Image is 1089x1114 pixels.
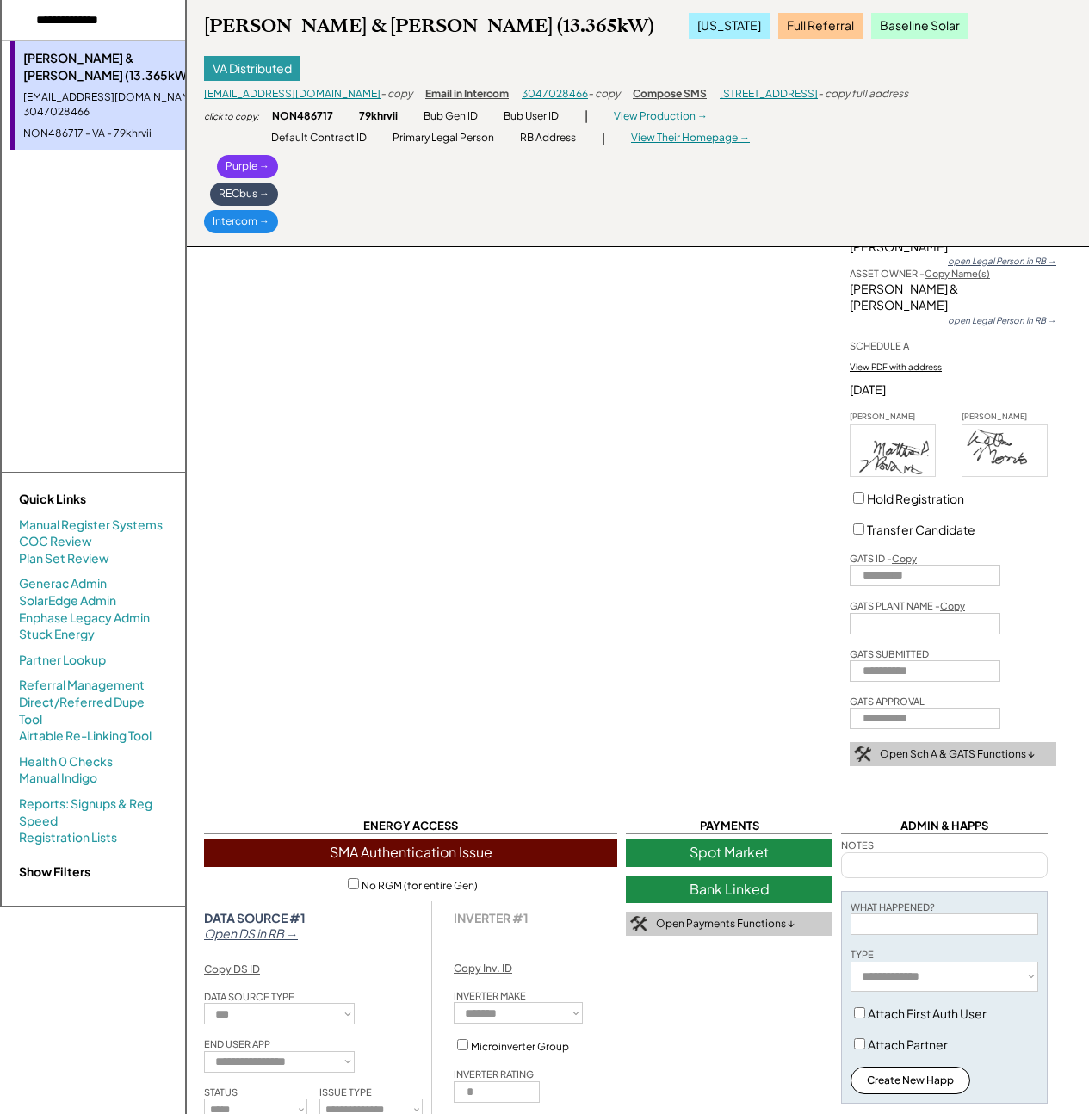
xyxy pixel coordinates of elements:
div: Bub User ID [504,109,559,124]
div: INVERTER #1 [454,910,529,925]
label: Transfer Candidate [867,522,975,537]
div: | [602,130,605,147]
div: RB Address [520,131,576,145]
div: ISSUE TYPE [319,1086,372,1099]
div: Baseline Solar [871,13,968,39]
div: View Their Homepage → [631,131,750,145]
div: Copy DS ID [204,962,260,977]
div: TYPE [851,948,874,961]
div: Full Referral [778,13,863,39]
div: Open Sch A & GATS Functions ↓ [880,747,1035,762]
div: | [585,108,588,125]
a: Generac Admin [19,575,107,592]
button: Create New Happ [851,1067,970,1094]
div: NOTES [841,839,874,851]
div: 79khrvii [359,109,398,124]
a: 3047028466 [522,87,588,100]
div: [PERSON_NAME] & [PERSON_NAME] (13.365kW) [204,14,654,38]
div: ADMIN & HAPPS [841,818,1048,834]
div: VA Distributed [204,56,300,82]
div: [EMAIL_ADDRESS][DOMAIN_NAME] - 3047028466 [23,90,234,120]
label: Microinverter Group [471,1040,569,1053]
div: STATUS [204,1086,238,1099]
a: Direct/Referred Dupe Tool [19,694,168,727]
div: View PDF with address [850,361,942,373]
div: open Legal Person in RB → [948,255,1056,267]
div: [PERSON_NAME] [850,412,936,423]
a: Enphase Legacy Admin [19,610,150,627]
div: [PERSON_NAME] & [PERSON_NAME] (13.365kW) [23,50,234,84]
div: [PERSON_NAME] & [PERSON_NAME] [850,281,1056,314]
div: Intercom → [204,210,278,233]
div: DATA SOURCE TYPE [204,990,294,1003]
a: [STREET_ADDRESS] [720,87,818,100]
div: - copy full address [818,87,908,102]
div: ASSET OWNER - [850,267,990,280]
label: Hold Registration [867,491,964,506]
div: - copy [588,87,620,102]
strong: Show Filters [19,863,90,879]
a: Reports: Signups & Reg Speed [19,795,168,829]
div: GATS APPROVAL [850,695,925,708]
div: Copy Inv. ID [454,962,512,976]
img: tool-icon.png [854,746,871,762]
a: Partner Lookup [19,652,106,669]
div: Bub Gen ID [424,109,478,124]
div: Default Contract ID [271,131,367,145]
a: Plan Set Review [19,550,109,567]
div: Purple → [217,155,278,178]
div: GATS PLANT NAME - [850,599,965,612]
div: Spot Market [626,839,832,866]
img: tool-icon.png [630,916,647,931]
img: signaturePad-1706302450697.png [851,425,935,476]
label: Attach First Auth User [868,1006,987,1021]
div: WHAT HAPPENED? [851,900,935,913]
img: signaturePad-1706302479260.png [962,425,1047,476]
div: Open Payments Functions ↓ [656,917,795,931]
div: GATS ID - [850,552,917,565]
div: click to copy: [204,110,259,122]
div: - copy [381,87,412,102]
div: NON486717 - VA - 79khrvii [23,127,234,141]
div: PAYMENTS [626,818,832,834]
a: Manual Indigo [19,770,97,787]
div: open Legal Person in RB → [948,314,1056,326]
div: RECbus → [210,183,278,206]
a: Stuck Energy [19,626,95,643]
div: [US_STATE] [689,13,770,39]
div: END USER APP [204,1037,270,1050]
a: [EMAIL_ADDRESS][DOMAIN_NAME] [204,87,381,100]
div: SCHEDULE A [850,339,909,352]
div: Email in Intercom [425,87,509,102]
div: Quick Links [19,491,191,508]
a: Referral Management [19,677,145,694]
em: Open DS in RB → [204,925,298,941]
u: Copy [892,553,917,564]
a: SolarEdge Admin [19,592,116,610]
div: SMA Authentication Issue [204,839,617,866]
a: Manual Register Systems [19,517,163,534]
div: NON486717 [272,109,333,124]
div: [PERSON_NAME] [962,412,1048,423]
div: INVERTER MAKE [454,989,526,1002]
div: GATS SUBMITTED [850,647,929,660]
a: Registration Lists [19,829,117,846]
strong: DATA SOURCE #1 [204,910,306,925]
div: Compose SMS [633,87,707,102]
label: No RGM (for entire Gen) [362,879,478,892]
div: INVERTER RATING [454,1068,534,1080]
div: [DATE] [850,381,1056,399]
a: Airtable Re-Linking Tool [19,727,152,745]
div: Bank Linked [626,876,832,903]
label: Attach Partner [868,1037,948,1052]
div: View Production → [614,109,708,124]
div: Primary Legal Person [393,131,494,145]
u: Copy [940,600,965,611]
u: Copy Name(s) [925,268,990,279]
a: Health 0 Checks [19,753,113,771]
a: COC Review [19,533,92,550]
div: ENERGY ACCESS [204,818,617,834]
